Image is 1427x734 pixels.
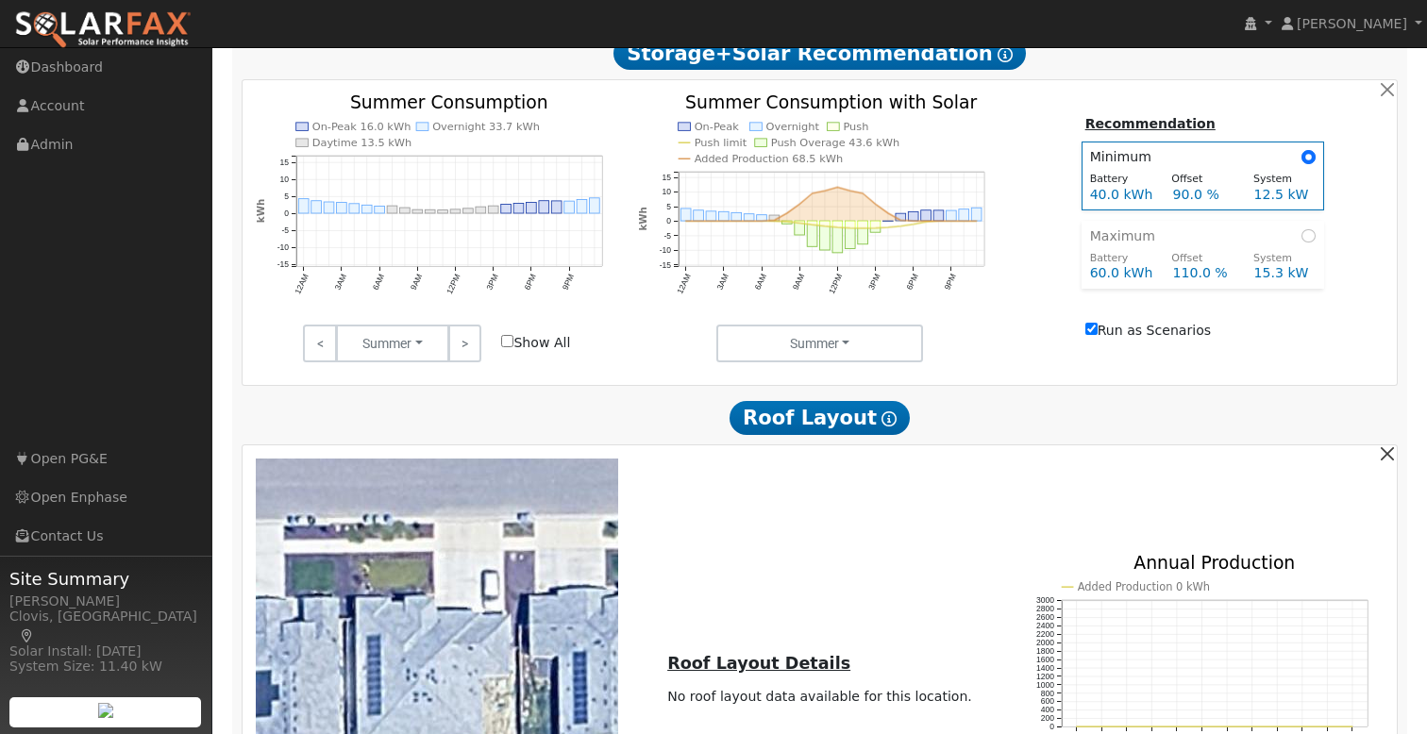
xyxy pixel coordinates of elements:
[1090,147,1159,167] span: Minimum
[862,192,865,194] circle: onclick=""
[311,136,411,149] text: Daytime 13.5 kWh
[1036,622,1054,631] text: 2400
[836,185,839,188] circle: onclick=""
[663,173,672,182] text: 15
[1075,726,1078,728] circle: onclick=""
[1036,630,1054,640] text: 2200
[782,221,793,224] rect: onclick=""
[828,272,845,294] text: 12PM
[375,206,385,212] rect: onclick=""
[450,209,461,213] rect: onclick=""
[336,325,449,362] button: Summer
[1085,323,1098,335] input: Run as Scenarios
[663,187,672,196] text: 10
[811,192,814,194] circle: onclick=""
[1243,251,1325,267] div: System
[836,225,839,228] circle: onclick=""
[387,206,397,213] rect: onclick=""
[887,225,890,228] circle: onclick=""
[1162,172,1244,188] div: Offset
[1244,263,1325,283] div: 15.3 kW
[311,120,411,133] text: On-Peak 16.0 kWh
[637,207,648,230] text: kWh
[925,219,928,222] circle: onclick=""
[445,272,462,294] text: 12PM
[753,272,768,291] text: 6AM
[719,211,730,221] rect: onclick=""
[849,189,852,192] circle: onclick=""
[1036,655,1054,664] text: 1600
[1080,263,1163,283] div: 60.0 kWh
[577,199,587,213] rect: onclick=""
[1041,714,1054,724] text: 200
[943,272,958,291] text: 9PM
[9,607,202,646] div: Clovis, [GEOGRAPHIC_DATA]
[899,218,902,221] circle: onclick=""
[448,325,481,362] a: >
[963,219,965,222] circle: onclick=""
[1243,172,1325,188] div: System
[745,213,755,220] rect: onclick=""
[913,219,915,222] circle: onclick=""
[513,203,524,212] rect: onclick=""
[284,209,289,218] text: 0
[695,136,747,149] text: Push limit
[1080,251,1162,267] div: Battery
[1326,726,1329,728] circle: onclick=""
[791,272,806,291] text: 9AM
[715,272,730,291] text: 3AM
[9,657,202,676] div: System Size: 11.40 kW
[462,208,473,212] rect: onclick=""
[771,136,900,149] text: Push Overage 43.6 kWh
[950,219,953,222] circle: onclick=""
[681,209,692,221] rect: onclick=""
[786,211,789,214] circle: onclick=""
[1036,680,1054,690] text: 1000
[409,272,424,291] text: 9AM
[1036,613,1054,623] text: 2600
[522,272,537,291] text: 6PM
[960,209,970,220] rect: onclick=""
[905,272,920,291] text: 6PM
[484,272,499,291] text: 3PM
[1090,226,1163,246] span: Maximum
[862,226,865,229] circle: onclick=""
[279,175,289,184] text: 10
[281,225,289,235] text: -5
[875,202,878,205] circle: onclick=""
[590,197,600,212] rect: onclick=""
[1200,726,1203,728] circle: onclick=""
[795,221,805,235] rect: onclick=""
[685,92,978,112] text: Summer Consumption with Solar
[846,221,856,248] rect: onclick=""
[730,401,910,435] span: Roof Layout
[913,223,915,225] circle: onclick=""
[1036,672,1054,681] text: 1200
[1049,723,1054,732] text: 0
[925,220,928,223] circle: onclick=""
[664,683,976,709] td: No roof layout data available for this location.
[488,206,498,213] rect: onclick=""
[1251,726,1253,728] circle: onclick=""
[798,221,801,224] circle: onclick=""
[293,272,310,294] text: 12AM
[883,221,894,222] rect: onclick=""
[695,152,844,165] text: Added Production 68.5 kWh
[1351,726,1354,728] circle: onclick=""
[1276,726,1279,728] circle: onclick=""
[694,210,704,221] rect: onclick=""
[844,120,869,133] text: Push
[1080,172,1162,188] div: Battery
[766,120,820,133] text: Overnight
[798,202,801,205] circle: onclick=""
[747,219,750,222] circle: onclick=""
[887,211,890,214] circle: onclick=""
[1150,726,1153,728] circle: onclick=""
[349,203,360,212] rect: onclick=""
[254,198,265,222] text: kWh
[909,211,919,221] rect: onclick=""
[667,216,672,225] text: 0
[786,220,789,223] circle: onclick=""
[425,209,435,213] rect: onclick=""
[1297,16,1407,31] span: [PERSON_NAME]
